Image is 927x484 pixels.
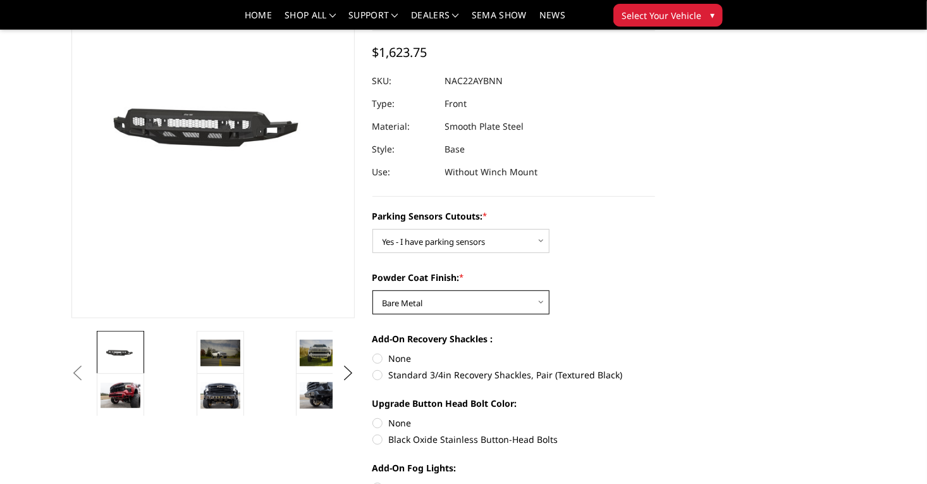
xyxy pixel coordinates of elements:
[372,209,656,223] label: Parking Sensors Cutouts:
[245,11,272,29] a: Home
[372,44,427,61] span: $1,623.75
[622,9,701,22] span: Select Your Vehicle
[539,11,565,29] a: News
[372,433,656,446] label: Black Oxide Stainless Button-Head Bolts
[372,352,656,365] label: None
[372,115,436,138] dt: Material:
[101,344,140,363] img: 2022-2025 Chevrolet Silverado 1500 - Freedom Series - Base Front Bumper (non-winch)
[472,11,527,29] a: SEMA Show
[372,461,656,475] label: Add-On Fog Lights:
[372,368,656,382] label: Standard 3/4in Recovery Shackles, Pair (Textured Black)
[372,161,436,183] dt: Use:
[445,115,524,138] dd: Smooth Plate Steel
[372,332,656,345] label: Add-On Recovery Shackles :
[200,340,240,366] img: 2022-2025 Chevrolet Silverado 1500 - Freedom Series - Base Front Bumper (non-winch)
[372,397,656,410] label: Upgrade Button Head Bolt Color:
[445,161,538,183] dd: Without Winch Mount
[101,383,140,408] img: 2022-2025 Chevrolet Silverado 1500 - Freedom Series - Base Front Bumper (non-winch)
[372,70,436,92] dt: SKU:
[710,8,715,22] span: ▾
[445,138,465,161] dd: Base
[372,416,656,430] label: None
[300,340,340,366] img: 2022-2025 Chevrolet Silverado 1500 - Freedom Series - Base Front Bumper (non-winch)
[372,92,436,115] dt: Type:
[68,364,87,383] button: Previous
[348,11,398,29] a: Support
[200,382,240,409] img: 2022-2025 Chevrolet Silverado 1500 - Freedom Series - Base Front Bumper (non-winch)
[613,4,723,27] button: Select Your Vehicle
[411,11,459,29] a: Dealers
[372,138,436,161] dt: Style:
[285,11,336,29] a: shop all
[300,382,340,409] img: 2022-2025 Chevrolet Silverado 1500 - Freedom Series - Base Front Bumper (non-winch)
[338,364,357,383] button: Next
[372,271,656,284] label: Powder Coat Finish:
[445,92,467,115] dd: Front
[445,70,503,92] dd: NAC22AYBNN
